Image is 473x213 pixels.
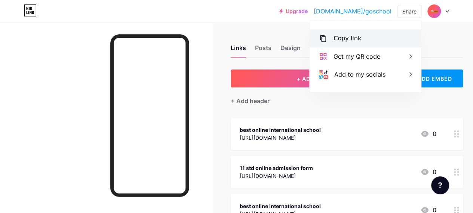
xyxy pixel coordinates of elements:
[427,4,441,18] img: goschool
[280,43,301,57] div: Design
[420,129,436,138] div: 0
[297,75,329,82] span: + ADD LINK
[240,202,321,210] div: best online international school
[314,7,391,16] a: [DOMAIN_NAME]/goschool
[334,34,361,43] div: Copy link
[402,7,417,15] div: Share
[240,126,321,134] div: best online international school
[240,172,313,180] div: [URL][DOMAIN_NAME]
[231,70,395,87] button: + ADD LINK
[334,52,380,61] div: Get my QR code
[240,164,313,172] div: 11 std online admission form
[231,96,270,105] div: + Add header
[279,8,308,14] a: Upgrade
[255,43,271,57] div: Posts
[401,70,463,87] div: + ADD EMBED
[231,43,246,57] div: Links
[240,134,321,142] div: [URL][DOMAIN_NAME]
[334,70,386,79] div: Add to my socials
[420,167,436,176] div: 0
